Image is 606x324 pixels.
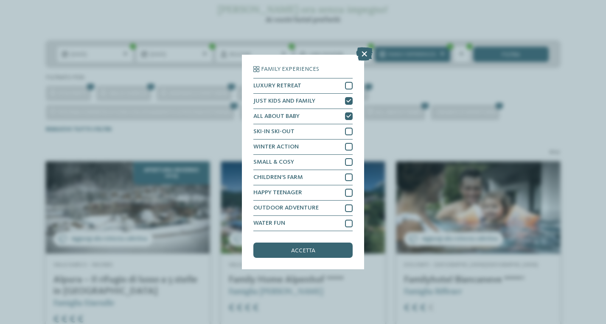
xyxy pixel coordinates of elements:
span: ALL ABOUT BABY [253,113,300,119]
span: Family Experiences [261,66,319,72]
span: CHILDREN’S FARM [253,174,303,180]
span: HAPPY TEENAGER [253,190,302,196]
span: WATER FUN [253,220,285,226]
span: LUXURY RETREAT [253,83,301,89]
span: SKI-IN SKI-OUT [253,128,295,134]
span: accetta [291,248,315,254]
span: WINTER ACTION [253,144,299,150]
span: OUTDOOR ADVENTURE [253,205,319,211]
span: SMALL & COSY [253,159,294,165]
span: JUST KIDS AND FAMILY [253,98,315,104]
